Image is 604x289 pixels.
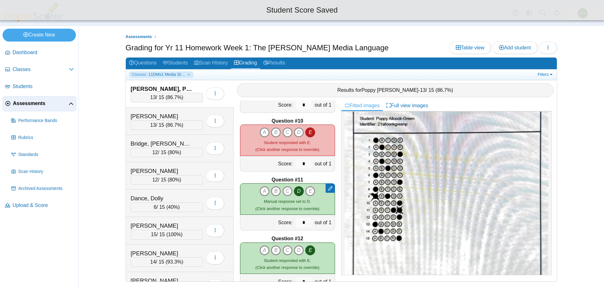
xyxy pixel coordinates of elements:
div: / 15 ( ) [131,120,203,130]
span: Classes [13,66,69,73]
div: / 15 ( ) [131,93,203,102]
div: Score: [240,215,294,230]
a: Fitted images [341,100,383,111]
a: Questions [126,58,160,69]
small: (Click another response to override) [255,199,319,211]
i: C [282,186,293,196]
b: Question #10 [271,118,303,125]
div: Score: [240,97,294,113]
a: Full view images [383,100,431,111]
div: / 15 ( ) [131,148,203,157]
span: Upload & Score [13,202,74,209]
i: E [305,245,315,255]
span: 80% [169,150,179,155]
i: B [271,127,281,137]
b: Question #12 [271,235,303,242]
a: Dashboard [3,45,76,60]
i: C [282,245,293,255]
div: [PERSON_NAME] [131,249,193,258]
a: Performance Bands [9,113,76,128]
span: 13 [150,95,156,100]
small: (Click another response to override) [255,140,319,152]
span: Assessments [126,34,152,39]
small: (Click another response to override) [255,258,319,270]
a: Rubrics [9,130,76,145]
span: Rubrics [18,135,74,141]
i: D [294,127,304,137]
span: Dashboard [13,49,74,56]
a: Assessments [124,33,154,41]
a: Scan History [191,58,231,69]
div: / 15 ( ) [131,230,203,239]
a: Grading [231,58,260,69]
span: 86.7% [167,95,182,100]
span: Students [13,83,74,90]
span: 86.7% [167,122,182,128]
b: Question #11 [271,176,303,183]
span: Archived Assessments [18,186,74,192]
span: Assessments [13,100,69,107]
div: / 15 ( ) [131,175,203,185]
div: Student Score Saved [5,5,599,15]
span: 6 [154,204,157,210]
div: Results for - / 15 ( ) [237,83,554,97]
div: [PERSON_NAME] [131,167,193,175]
span: Student responded with E. [264,140,311,145]
span: 93.3% [167,259,182,264]
span: 14 [150,259,156,264]
div: [PERSON_NAME] [131,277,193,285]
span: Table view [456,45,484,50]
span: 12 [152,150,158,155]
span: Manual response set to D. [264,199,311,204]
div: [PERSON_NAME] [131,112,193,120]
i: A [260,186,270,196]
div: Score: [240,156,294,171]
div: / 15 ( ) [131,203,203,212]
div: / 15 ( ) [131,257,203,267]
span: 15 [151,232,157,237]
span: 11DMs1 Media Studies [148,72,186,77]
a: Results [260,58,288,69]
a: Table view [449,42,491,54]
a: Standards [9,147,76,162]
span: 80% [169,177,179,182]
i: B [271,245,281,255]
h1: Grading for Yr 11 Homework Week 1: The [PERSON_NAME] Media Language [126,42,389,53]
a: Students [3,79,76,94]
span: 12 [152,177,158,182]
a: PaperScorer [3,17,65,23]
i: E [305,186,315,196]
i: A [260,245,270,255]
div: [PERSON_NAME], Poppy [131,85,193,93]
a: Students [160,58,191,69]
i: C [282,127,293,137]
span: 13 [150,122,156,128]
div: out of 1 [313,97,334,113]
div: Bridge, [PERSON_NAME] [131,140,193,148]
i: A [260,127,270,137]
div: Dance, Dolly [131,194,193,203]
i: B [271,186,281,196]
span: 40% [168,204,178,210]
span: 100% [168,232,181,237]
a: Archived Assessments [9,181,76,196]
span: Performance Bands [18,118,74,124]
i: D [294,186,304,196]
a: Add student [492,42,537,54]
a: Filters [536,71,555,78]
span: Standards [18,152,74,158]
span: Student responded with E. [264,258,311,263]
a: Scan History [9,164,76,179]
div: out of 1 [313,215,334,230]
a: Classes [3,62,76,77]
a: Classes: 11DMs1 Media Studies [129,71,193,78]
span: Classes: [131,72,147,77]
a: Upload & Score [3,198,76,213]
div: [PERSON_NAME] [131,222,193,230]
a: Assessments [3,96,76,111]
span: Poppy [PERSON_NAME] [361,87,418,93]
span: 13 [420,87,426,93]
a: Create New [3,29,76,41]
div: out of 1 [313,156,334,171]
i: E [305,127,315,137]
